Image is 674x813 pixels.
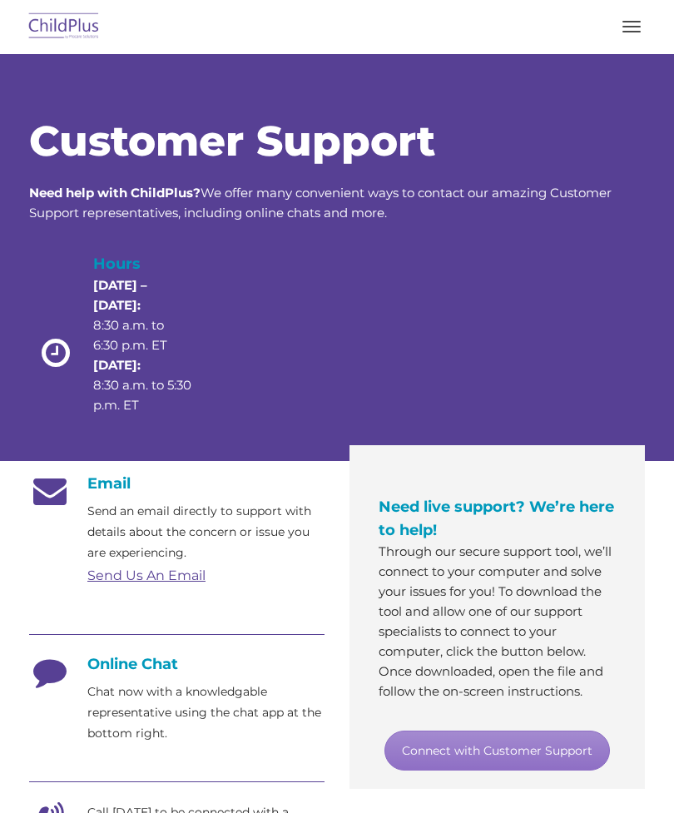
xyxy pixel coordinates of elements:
span: We offer many convenient ways to contact our amazing Customer Support representatives, including ... [29,185,612,221]
span: Need live support? We’re here to help! [379,498,614,539]
a: Connect with Customer Support [384,731,610,771]
h4: Hours [93,252,191,275]
h4: Email [29,474,325,493]
h4: Online Chat [29,655,325,673]
p: 8:30 a.m. to 6:30 p.m. ET 8:30 a.m. to 5:30 p.m. ET [93,275,191,415]
p: Through our secure support tool, we’ll connect to your computer and solve your issues for you! To... [379,542,616,701]
strong: [DATE] – [DATE]: [93,277,147,313]
img: ChildPlus by Procare Solutions [25,7,103,47]
p: Send an email directly to support with details about the concern or issue you are experiencing. [87,501,325,563]
p: Chat now with a knowledgable representative using the chat app at the bottom right. [87,682,325,744]
a: Send Us An Email [87,568,206,583]
span: Customer Support [29,116,435,166]
strong: Need help with ChildPlus? [29,185,201,201]
strong: [DATE]: [93,357,141,373]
